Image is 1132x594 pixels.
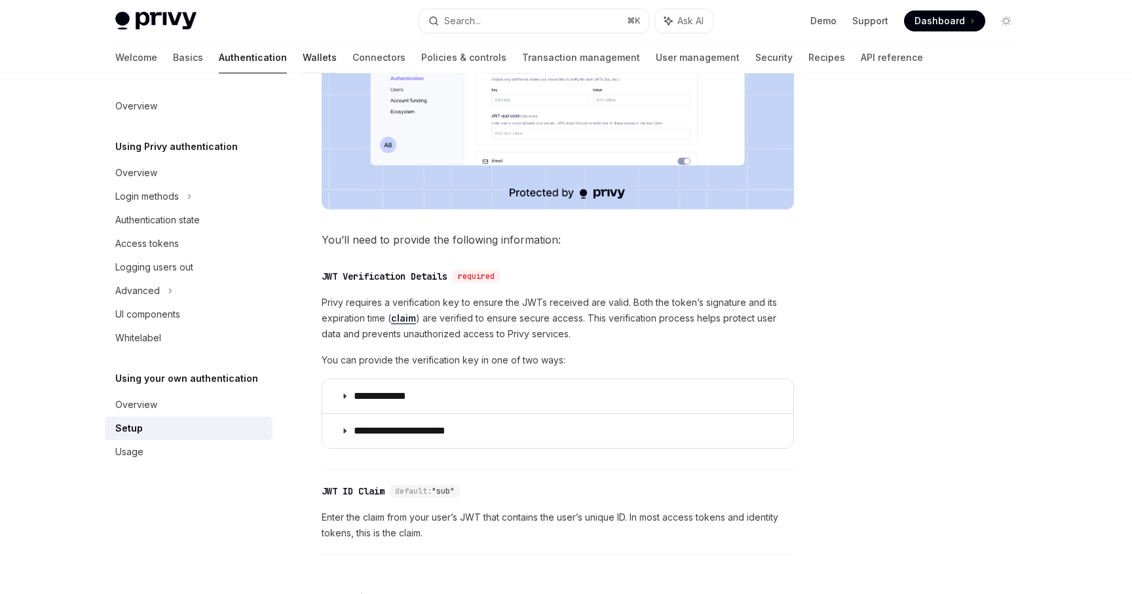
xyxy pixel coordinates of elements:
a: Whitelabel [105,326,273,350]
div: Logging users out [115,259,193,275]
div: Overview [115,98,157,114]
span: Privy requires a verification key to ensure the JWTs received are valid. Both the token’s signatu... [322,295,794,342]
h5: Using Privy authentication [115,139,238,155]
div: Access tokens [115,236,179,251]
div: Advanced [115,283,160,299]
img: light logo [115,12,197,30]
span: Enter the claim from your user’s JWT that contains the user’s unique ID. In most access tokens an... [322,510,794,541]
a: Recipes [808,42,845,73]
div: Usage [115,444,143,460]
a: Authentication state [105,208,273,232]
div: JWT ID Claim [322,485,385,498]
a: User management [656,42,740,73]
a: Logging users out [105,255,273,279]
div: Login methods [115,189,179,204]
a: Demo [810,14,837,28]
button: Toggle dark mode [996,10,1017,31]
a: UI components [105,303,273,326]
a: Overview [105,161,273,185]
span: Ask AI [677,14,704,28]
a: Security [755,42,793,73]
a: Overview [105,94,273,118]
a: Wallets [303,42,337,73]
div: UI components [115,306,180,322]
a: Connectors [352,42,406,73]
a: Setup [105,417,273,440]
button: Search...⌘K [419,9,649,33]
a: Transaction management [522,42,640,73]
div: Overview [115,397,157,413]
div: JWT Verification Details [322,270,447,283]
span: You’ll need to provide the following information: [322,231,794,249]
a: Overview [105,393,273,417]
span: "sub" [432,486,455,496]
div: Overview [115,165,157,181]
div: Search... [444,13,481,29]
div: Setup [115,420,143,436]
div: Whitelabel [115,330,161,346]
button: Ask AI [655,9,713,33]
div: required [453,270,500,283]
a: API reference [861,42,923,73]
a: Welcome [115,42,157,73]
span: default: [395,486,432,496]
a: Usage [105,440,273,464]
a: Access tokens [105,232,273,255]
a: Basics [173,42,203,73]
span: ⌘ K [627,16,641,26]
h5: Using your own authentication [115,371,258,386]
a: Dashboard [904,10,985,31]
a: Policies & controls [421,42,506,73]
a: Authentication [219,42,287,73]
span: Dashboard [915,14,965,28]
span: You can provide the verification key in one of two ways: [322,352,794,368]
a: Support [852,14,888,28]
a: claim [391,312,416,324]
div: Authentication state [115,212,200,228]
